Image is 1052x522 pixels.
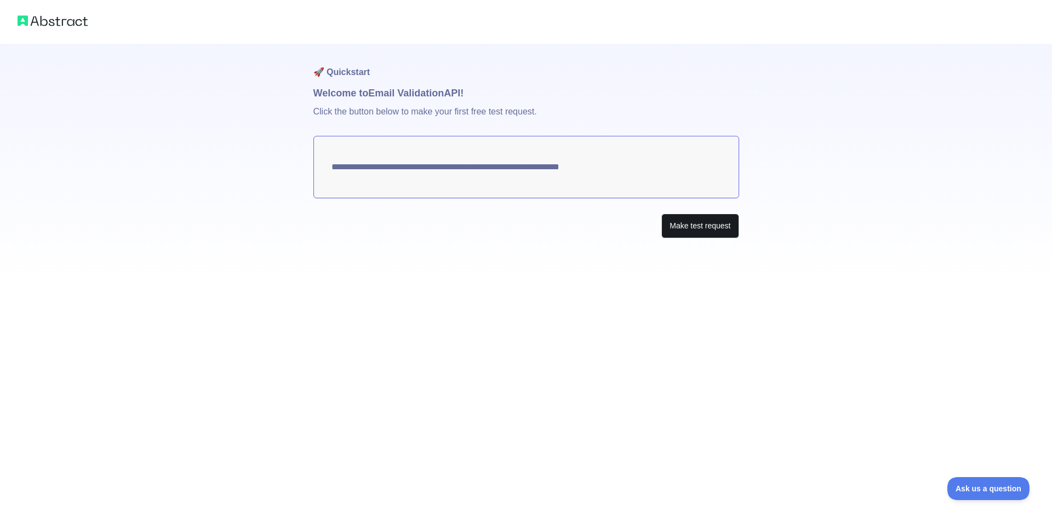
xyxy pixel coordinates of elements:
[947,477,1030,500] iframe: Toggle Customer Support
[313,101,739,136] p: Click the button below to make your first free test request.
[313,44,739,85] h1: 🚀 Quickstart
[313,85,739,101] h1: Welcome to Email Validation API!
[18,13,88,28] img: Abstract logo
[661,214,739,238] button: Make test request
